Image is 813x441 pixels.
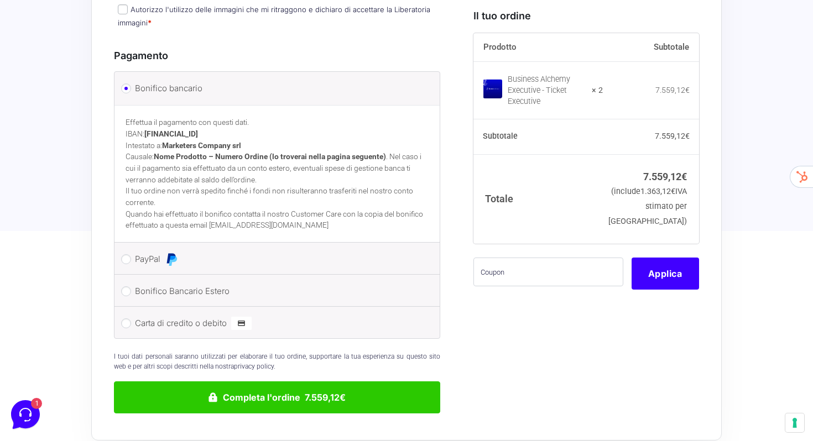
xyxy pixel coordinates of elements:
label: Carta di credito o debito [135,315,415,332]
img: PayPal [165,253,178,266]
p: Aiuto [170,355,186,365]
strong: Nome Prodotto – Numero Ordine (lo troverai nella pagina seguente) [154,152,386,161]
span: € [681,170,687,182]
button: Le tue preferenze relative al consenso per le tecnologie di tracciamento [785,413,804,432]
p: Effettua il pagamento con questi dati. IBAN: Intestato a: Causale: . Nel caso i cui il pagamento ... [126,117,429,185]
button: Completa l'ordine 7.559,12€ [114,381,440,413]
img: Carta di credito o debito [231,317,252,330]
p: Quando hai effettuato il bonifico contatta il nostro Customer Care con la copia del bonifico effe... [126,208,429,231]
p: 4 mesi fa [175,62,204,72]
p: Il tuo ordine non verrà spedito finché i fondi non risulteranno trasferiti nel nostro conto corre... [126,185,429,208]
h2: Ciao da Marketers 👋 [9,9,186,27]
label: PayPal [135,251,415,267]
bdi: 7.559,12 [655,132,690,140]
label: Bonifico bancario [135,80,415,97]
th: Subtotale [473,119,603,154]
a: [DEMOGRAPHIC_DATA] tutto [98,44,204,53]
p: Ciao 🙂 Se hai qualche domanda siamo qui per aiutarti! [46,75,168,86]
span: Inizia una conversazione [72,102,163,111]
label: Autorizzo l'utilizzo delle immagini che mi ritraggono e dichiaro di accettare la Liberatoria imma... [118,5,430,27]
span: € [685,132,690,140]
span: Le tue conversazioni [18,44,94,53]
div: Business Alchemy Executive - Ticket Executive [508,73,585,107]
th: Prodotto [473,33,603,62]
label: Bonifico Bancario Estero [135,283,415,300]
input: Coupon [473,257,623,286]
button: 1Messaggi [77,339,145,365]
input: Cerca un articolo... [25,163,181,174]
p: Home [33,355,52,365]
button: Applica [632,257,699,289]
span: 1 [111,338,118,346]
span: [PERSON_NAME] [46,62,168,73]
span: Trova una risposta [18,139,86,148]
strong: × 2 [592,85,603,96]
button: Home [9,339,77,365]
span: € [671,187,675,196]
a: [PERSON_NAME]Ciao 🙂 Se hai qualche domanda siamo qui per aiutarti!4 mesi fa1 [13,57,208,91]
img: Business Alchemy Executive - Ticket Executive [483,79,502,98]
bdi: 7.559,12 [655,85,690,94]
span: 1 [192,75,204,86]
input: Autorizzo l'utilizzo delle immagini che mi ritraggono e dichiaro di accettare la Liberatoria imma... [118,4,128,14]
a: Apri Centro Assistenza [118,139,204,148]
strong: Marketers Company srl [162,141,241,150]
button: Aiuto [144,339,212,365]
th: Subtotale [603,33,699,62]
a: privacy policy [234,363,274,370]
iframe: Customerly Messenger Launcher [9,398,42,431]
h3: Pagamento [114,48,440,63]
p: I tuoi dati personali saranno utilizzati per elaborare il tuo ordine, supportare la tua esperienz... [114,351,440,371]
span: 1.363,12 [640,187,675,196]
small: (include IVA stimato per [GEOGRAPHIC_DATA]) [608,187,687,226]
button: Inizia una conversazione [18,95,204,117]
th: Totale [473,154,603,243]
h3: Il tuo ordine [473,8,699,23]
bdi: 7.559,12 [643,170,687,182]
span: € [685,85,690,94]
img: dark [18,63,40,85]
strong: [FINANCIAL_ID] [144,129,198,138]
p: Messaggi [96,355,126,365]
